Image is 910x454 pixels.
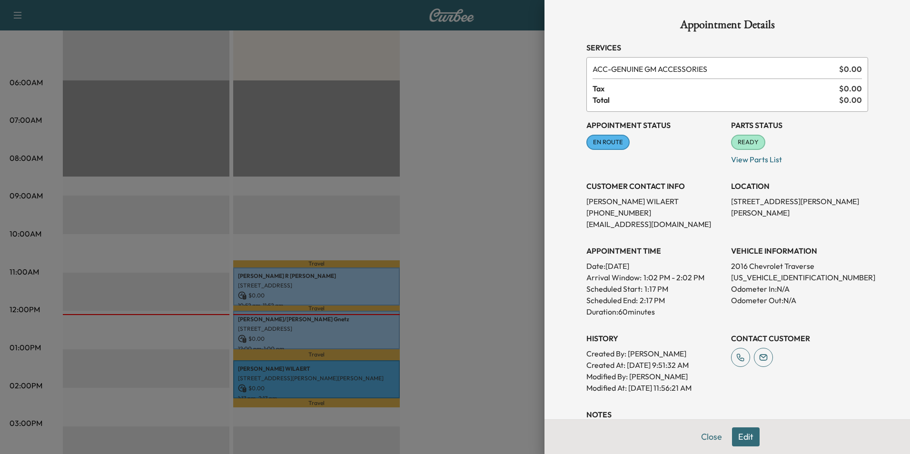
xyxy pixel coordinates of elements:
span: 1:02 PM - 2:02 PM [643,272,704,283]
button: Edit [732,427,760,446]
p: Arrival Window: [586,272,723,283]
span: READY [732,138,764,147]
h3: CONTACT CUSTOMER [731,333,868,344]
p: Modified At : [DATE] 11:56:21 AM [586,382,723,394]
h3: VEHICLE INFORMATION [731,245,868,257]
p: Odometer Out: N/A [731,295,868,306]
p: Modified By : [PERSON_NAME] [586,371,723,382]
p: View Parts List [731,150,868,165]
span: $ 0.00 [839,63,862,75]
h3: Appointment Status [586,119,723,131]
p: Scheduled End: [586,295,638,306]
p: [PHONE_NUMBER] [586,207,723,218]
p: Duration: 60 minutes [586,306,723,317]
p: 1:17 PM [644,283,668,295]
p: Created At : [DATE] 9:51:32 AM [586,359,723,371]
h1: Appointment Details [586,19,868,34]
h3: APPOINTMENT TIME [586,245,723,257]
p: 2:17 PM [640,295,665,306]
p: [EMAIL_ADDRESS][DOMAIN_NAME] [586,218,723,230]
h3: Parts Status [731,119,868,131]
p: [PERSON_NAME] WILAERT [586,196,723,207]
span: Tax [593,83,839,94]
h3: CUSTOMER CONTACT INFO [586,180,723,192]
h3: NOTES [586,409,868,420]
span: $ 0.00 [839,83,862,94]
p: Date: [DATE] [586,260,723,272]
h3: History [586,333,723,344]
p: Odometer In: N/A [731,283,868,295]
p: Scheduled Start: [586,283,643,295]
span: GENUINE GM ACCESSORIES [593,63,835,75]
span: Total [593,94,839,106]
p: [US_VEHICLE_IDENTIFICATION_NUMBER] [731,272,868,283]
span: EN ROUTE [587,138,629,147]
p: 2016 Chevrolet Traverse [731,260,868,272]
button: Close [695,427,728,446]
p: [STREET_ADDRESS][PERSON_NAME][PERSON_NAME] [731,196,868,218]
h3: Services [586,42,868,53]
p: Created By : [PERSON_NAME] [586,348,723,359]
span: $ 0.00 [839,94,862,106]
h3: LOCATION [731,180,868,192]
